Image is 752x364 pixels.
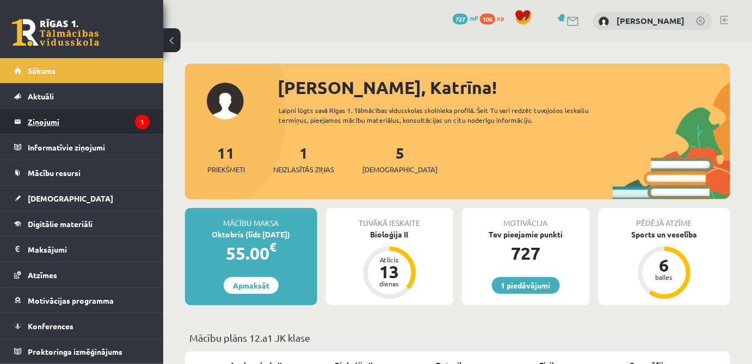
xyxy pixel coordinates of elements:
div: Atlicis [373,256,406,263]
a: Aktuāli [14,84,150,109]
div: Motivācija [462,208,590,229]
a: 727 mP [453,14,478,22]
div: Pēdējā atzīme [599,208,731,229]
a: Sports un veselība 6 balles [599,229,731,300]
a: 5[DEMOGRAPHIC_DATA] [362,143,437,175]
span: Konferences [28,321,73,331]
div: Laipni lūgts savā Rīgas 1. Tālmācības vidusskolas skolnieka profilā. Šeit Tu vari redzēt tuvojošo... [279,105,606,125]
span: 727 [453,14,468,24]
legend: Ziņojumi [28,109,150,134]
div: Tev pieejamie punkti [462,229,590,240]
span: [DEMOGRAPHIC_DATA] [362,164,437,175]
span: Sākums [28,66,56,76]
a: Konferences [14,313,150,338]
div: Sports un veselība [599,229,731,240]
a: 11Priekšmeti [207,143,245,175]
i: 1 [135,115,150,129]
div: balles [648,274,681,280]
span: Proktoringa izmēģinājums [28,347,122,356]
img: Katrīna Krutikova [599,16,609,27]
legend: Maksājumi [28,237,150,262]
div: Tuvākā ieskaite [326,208,454,229]
div: Bioloģija II [326,229,454,240]
span: Atzīmes [28,270,57,280]
a: 106 xp [480,14,509,22]
a: Sākums [14,58,150,83]
a: Maksājumi [14,237,150,262]
a: [PERSON_NAME] [617,15,685,26]
div: 727 [462,240,590,266]
span: Aktuāli [28,91,54,101]
span: Priekšmeti [207,164,245,175]
div: [PERSON_NAME], Katrīna! [278,74,730,101]
a: Atzīmes [14,262,150,287]
div: 13 [373,263,406,280]
a: Digitālie materiāli [14,211,150,236]
a: Ziņojumi1 [14,109,150,134]
a: Motivācijas programma [14,288,150,313]
div: 55.00 [185,240,317,266]
legend: Informatīvie ziņojumi [28,135,150,160]
span: 106 [480,14,495,24]
a: Bioloģija II Atlicis 13 dienas [326,229,454,300]
a: Informatīvie ziņojumi [14,135,150,160]
div: dienas [373,280,406,287]
span: € [269,239,276,255]
p: Mācību plāns 12.a1 JK klase [189,330,726,345]
span: Neizlasītās ziņas [273,164,334,175]
span: Mācību resursi [28,168,81,178]
div: Mācību maksa [185,208,317,229]
a: Apmaksāt [224,277,279,294]
a: Proktoringa izmēģinājums [14,339,150,364]
span: Motivācijas programma [28,296,114,305]
span: Digitālie materiāli [28,219,93,229]
div: 6 [648,256,681,274]
a: [DEMOGRAPHIC_DATA] [14,186,150,211]
a: 1Neizlasītās ziņas [273,143,334,175]
a: Rīgas 1. Tālmācības vidusskola [12,19,99,46]
div: Oktobris (līdz [DATE]) [185,229,317,240]
span: xp [497,14,504,22]
span: mP [470,14,478,22]
a: Mācību resursi [14,160,150,185]
a: 1 piedāvājumi [492,277,560,294]
span: [DEMOGRAPHIC_DATA] [28,193,113,203]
